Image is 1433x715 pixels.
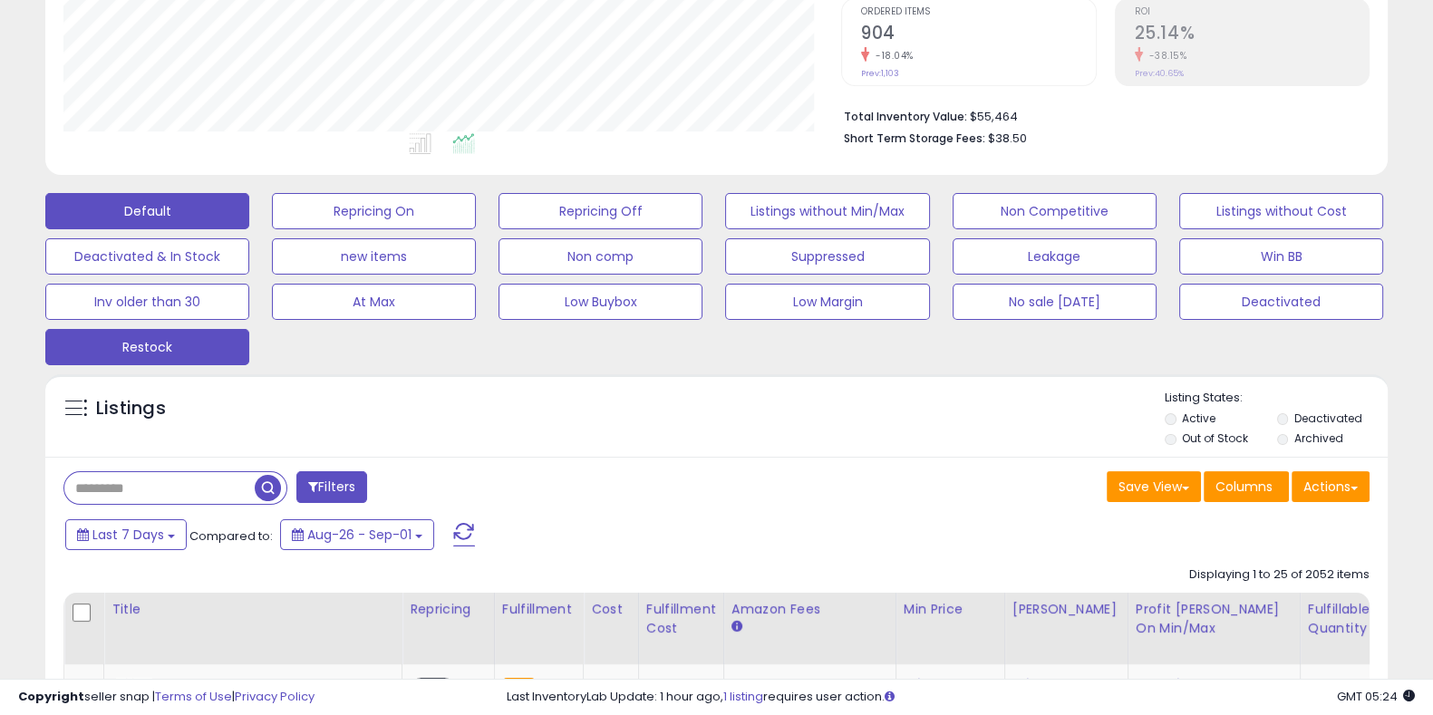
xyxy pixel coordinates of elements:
[591,600,631,619] div: Cost
[18,689,315,706] div: seller snap | |
[1135,7,1369,17] span: ROI
[869,49,914,63] small: -18.04%
[953,284,1157,320] button: No sale [DATE]
[861,23,1095,47] h2: 904
[307,526,412,544] span: Aug-26 - Sep-01
[1337,688,1415,705] span: 2025-09-9 05:24 GMT
[235,688,315,705] a: Privacy Policy
[296,471,367,503] button: Filters
[1293,430,1342,446] label: Archived
[844,130,985,146] b: Short Term Storage Fees:
[1179,193,1383,229] button: Listings without Cost
[18,688,84,705] strong: Copyright
[280,519,434,550] button: Aug-26 - Sep-01
[731,619,742,635] small: Amazon Fees.
[1135,23,1369,47] h2: 25.14%
[499,238,702,275] button: Non comp
[988,130,1027,147] span: $38.50
[45,238,249,275] button: Deactivated & In Stock
[646,600,716,638] div: Fulfillment Cost
[861,7,1095,17] span: Ordered Items
[1308,600,1370,638] div: Fulfillable Quantity
[1293,411,1361,426] label: Deactivated
[499,193,702,229] button: Repricing Off
[45,284,249,320] button: Inv older than 30
[725,284,929,320] button: Low Margin
[45,329,249,365] button: Restock
[1128,593,1300,664] th: The percentage added to the cost of goods (COGS) that forms the calculator for Min & Max prices.
[953,238,1157,275] button: Leakage
[272,284,476,320] button: At Max
[155,688,232,705] a: Terms of Use
[499,284,702,320] button: Low Buybox
[410,600,487,619] div: Repricing
[1204,471,1289,502] button: Columns
[1165,390,1388,407] p: Listing States:
[844,109,967,124] b: Total Inventory Value:
[861,68,899,79] small: Prev: 1,103
[1182,411,1215,426] label: Active
[1292,471,1370,502] button: Actions
[904,600,997,619] div: Min Price
[1189,566,1370,584] div: Displaying 1 to 25 of 2052 items
[111,600,394,619] div: Title
[725,193,929,229] button: Listings without Min/Max
[1107,471,1201,502] button: Save View
[723,688,763,705] a: 1 listing
[1143,49,1187,63] small: -38.15%
[96,396,166,421] h5: Listings
[272,193,476,229] button: Repricing On
[1179,238,1383,275] button: Win BB
[272,238,476,275] button: new items
[65,519,187,550] button: Last 7 Days
[45,193,249,229] button: Default
[507,689,1415,706] div: Last InventoryLab Update: 1 hour ago, requires user action.
[1012,600,1120,619] div: [PERSON_NAME]
[1215,478,1273,496] span: Columns
[844,104,1356,126] li: $55,464
[502,600,576,619] div: Fulfillment
[1182,430,1248,446] label: Out of Stock
[1136,600,1293,638] div: Profit [PERSON_NAME] on Min/Max
[731,600,888,619] div: Amazon Fees
[1135,68,1184,79] small: Prev: 40.65%
[92,526,164,544] span: Last 7 Days
[189,527,273,545] span: Compared to:
[1179,284,1383,320] button: Deactivated
[725,238,929,275] button: Suppressed
[953,193,1157,229] button: Non Competitive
